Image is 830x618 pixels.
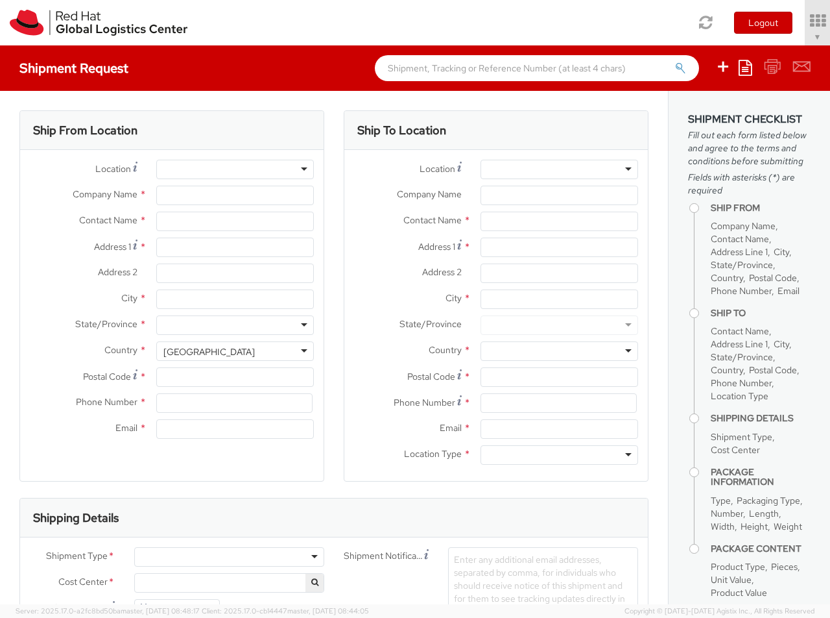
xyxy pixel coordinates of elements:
span: Email [440,422,462,434]
span: Email [777,285,800,297]
span: Country [429,344,462,356]
span: Country [104,344,137,356]
span: ▼ [814,32,822,42]
h3: Shipping Details [33,512,119,525]
span: Postal Code [83,371,131,382]
h4: Shipping Details [711,414,811,423]
span: Copyright © [DATE]-[DATE] Agistix Inc., All Rights Reserved [624,606,814,617]
span: Type [711,495,731,506]
span: Country [711,272,743,284]
span: Phone Number [76,396,137,408]
img: rh-logistics-00dfa346123c4ec078e1.svg [10,10,187,36]
span: Product Type [711,561,765,573]
span: State/Province [711,351,773,363]
span: Location [95,163,131,175]
span: Location Type [711,390,768,402]
span: Number [711,508,743,519]
span: Address 1 [418,241,455,253]
span: Company Name [397,188,462,200]
span: Company Name [711,220,776,232]
span: Shipment Type [46,549,108,564]
span: Contact Name [711,233,769,245]
span: Shipment Notification [344,549,424,563]
span: State/Province [75,318,137,330]
h4: Package Information [711,467,811,488]
span: Pieces [771,561,798,573]
h3: Ship From Location [33,124,137,137]
span: State/Province [399,318,462,330]
span: Postal Code [749,272,797,284]
span: Shipment Date [49,601,110,615]
span: City [121,292,137,304]
span: Fill out each form listed below and agree to the terms and conditions before submitting [688,129,811,167]
span: Address 2 [422,266,462,278]
span: Contact Name [403,214,462,226]
span: Address 1 [94,241,131,253]
span: Unit Value [711,574,752,586]
span: Server: 2025.17.0-a2fc8bd50ba [16,606,200,615]
h4: Shipment Request [19,61,128,75]
span: Postal Code [407,371,455,382]
span: Phone Number [394,397,455,408]
span: Address Line 1 [711,338,768,350]
span: State/Province [711,259,773,271]
span: Company Name [73,188,137,200]
div: [GEOGRAPHIC_DATA] [163,345,255,358]
span: Phone Number [711,377,772,389]
h3: Ship To Location [357,124,446,137]
span: Shipment Type [711,431,772,443]
label: Return label required [239,602,324,617]
span: Location [420,163,455,175]
span: Address 2 [98,266,137,278]
span: master, [DATE] 08:48:17 [121,606,200,615]
span: Contact Name [711,325,769,337]
input: Shipment, Tracking or Reference Number (at least 4 chars) [375,55,699,81]
span: Cost Center [58,575,108,590]
span: Location Type [404,448,462,460]
span: Fields with asterisks (*) are required [688,171,811,197]
span: City [774,246,789,258]
span: City [774,338,789,350]
span: Phone Number [711,285,772,297]
span: Product Value [711,587,767,599]
span: Address Line 1 [711,246,768,258]
span: Client: 2025.17.0-cb14447 [202,606,369,615]
span: Width [711,521,735,532]
span: Email [115,422,137,434]
span: Enter any additional email addresses, separated by comma, for individuals who should receive noti... [454,554,625,617]
span: Packaging Type [737,495,800,506]
span: Contact Name [79,214,137,226]
span: Cost Center [711,444,760,456]
h4: Package Content [711,544,811,554]
span: Postal Code [749,364,797,376]
span: master, [DATE] 08:44:05 [287,606,369,615]
h3: Shipment Checklist [688,114,811,125]
span: City [445,292,462,304]
span: Weight [774,521,802,532]
span: Height [741,521,768,532]
h4: Ship From [711,203,811,213]
span: Country [711,364,743,376]
h4: Ship To [711,308,811,318]
span: Length [749,508,779,519]
button: Logout [734,12,792,34]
